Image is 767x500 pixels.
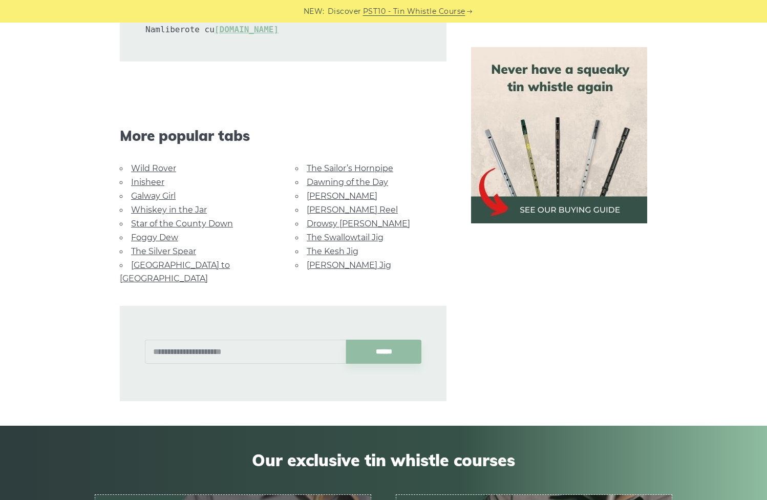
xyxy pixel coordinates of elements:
[307,246,358,256] a: The Kesh Jig
[131,246,196,256] a: The Silver Spear
[307,163,393,173] a: The Sailor’s Hornpipe
[215,25,279,34] a: [DOMAIN_NAME]
[307,260,391,270] a: [PERSON_NAME] Jig
[131,163,176,173] a: Wild Rover
[307,205,398,215] a: [PERSON_NAME] Reel
[131,233,178,242] a: Foggy Dew
[307,233,383,242] a: The Swallowtail Jig
[131,205,207,215] a: Whiskey in the Jar
[131,177,164,187] a: Inisheer
[120,260,230,283] a: [GEOGRAPHIC_DATA] to [GEOGRAPHIC_DATA]
[471,47,647,223] img: tin whistle buying guide
[307,191,377,201] a: [PERSON_NAME]
[95,450,672,470] span: Our exclusive tin whistle courses
[304,6,325,17] span: NEW:
[131,191,176,201] a: Galway Girl
[363,6,465,17] a: PST10 - Tin Whistle Course
[131,219,233,228] a: Star of the County Down
[328,6,361,17] span: Discover
[307,219,410,228] a: Drowsy [PERSON_NAME]
[307,177,388,187] a: Dawning of the Day
[120,127,446,144] span: More popular tabs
